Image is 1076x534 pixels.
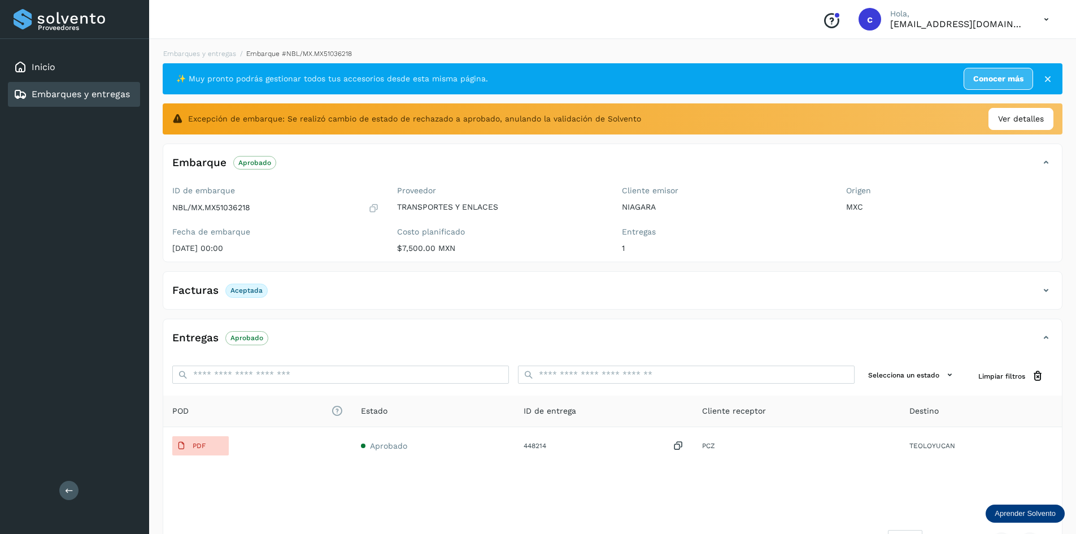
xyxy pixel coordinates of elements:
p: PDF [193,442,206,450]
span: Estado [361,405,387,417]
div: Aprender Solvento [986,505,1065,523]
p: cuentas3@enlacesmet.com.mx [890,19,1026,29]
span: Embarque #NBL/MX.MX51036218 [246,50,352,58]
label: ID de embarque [172,186,379,196]
div: Inicio [8,55,140,80]
h4: Entregas [172,332,219,345]
label: Entregas [622,227,829,237]
nav: breadcrumb [163,49,1062,59]
p: [DATE] 00:00 [172,244,379,253]
div: EntregasAprobado [163,328,1062,357]
div: EmbarqueAprobado [163,153,1062,181]
td: TEOLOYUCAN [900,427,1062,464]
p: TRANSPORTES Y ENLACES [397,202,604,212]
h4: Embarque [172,157,226,170]
span: ID de entrega [524,405,576,417]
p: MXC [846,202,1053,212]
p: $7,500.00 MXN [397,244,604,253]
span: POD [172,405,343,417]
a: Inicio [32,62,55,72]
label: Proveedor [397,186,604,196]
span: Limpiar filtros [978,371,1025,381]
p: Hola, [890,9,1026,19]
span: Excepción de embarque: Se realizó cambio de estado de rechazado a aprobado, anulando la validació... [188,113,641,125]
h4: Facturas [172,284,219,297]
p: Proveedores [38,24,136,32]
p: Aceptada [230,286,263,294]
p: Aprobado [230,334,263,342]
a: Conocer más [964,68,1033,90]
div: Embarques y entregas [8,82,140,107]
p: NIAGARA [622,202,829,212]
label: Fecha de embarque [172,227,379,237]
a: Embarques y entregas [32,89,130,99]
label: Origen [846,186,1053,196]
span: ✨ Muy pronto podrás gestionar todos tus accesorios desde esta misma página. [176,73,488,85]
p: Aprobado [238,159,271,167]
a: Embarques y entregas [163,50,236,58]
p: 1 [622,244,829,253]
span: Aprobado [370,441,407,450]
button: PDF [172,436,229,455]
p: NBL/MX.MX51036218 [172,203,250,212]
button: Selecciona un estado [864,366,960,384]
span: Destino [909,405,939,417]
label: Cliente emisor [622,186,829,196]
button: Limpiar filtros [969,366,1053,387]
p: Aprender Solvento [995,509,1056,518]
div: FacturasAceptada [163,281,1062,309]
td: PCZ [693,427,900,464]
label: Costo planificado [397,227,604,237]
span: Ver detalles [998,113,1044,125]
span: Cliente receptor [702,405,766,417]
div: 448214 [524,440,684,452]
